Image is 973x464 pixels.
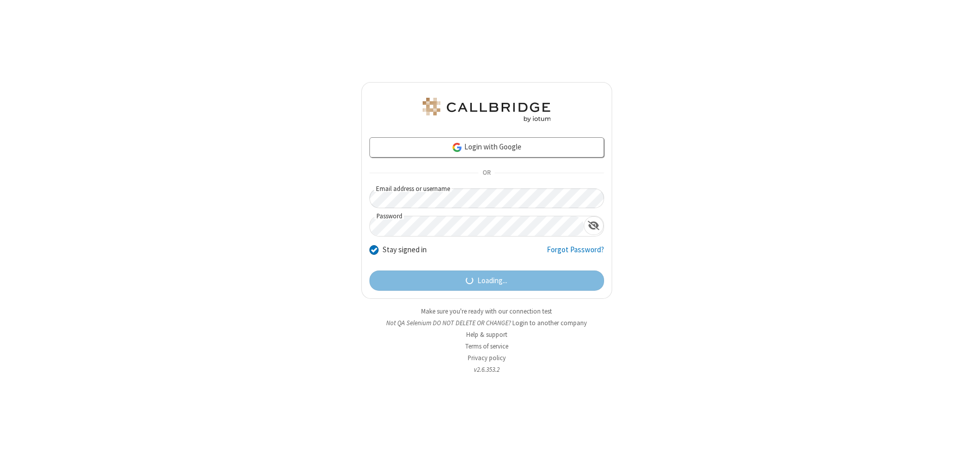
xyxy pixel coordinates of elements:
a: Make sure you're ready with our connection test [421,307,552,316]
a: Privacy policy [468,354,506,362]
span: OR [478,166,495,180]
input: Password [370,216,584,236]
a: Login with Google [369,137,604,158]
a: Help & support [466,330,507,339]
a: Forgot Password? [547,244,604,263]
div: Show password [584,216,604,235]
span: Loading... [477,275,507,287]
iframe: Chat [948,438,965,457]
li: Not QA Selenium DO NOT DELETE OR CHANGE? [361,318,612,328]
button: Login to another company [512,318,587,328]
label: Stay signed in [383,244,427,256]
a: Terms of service [465,342,508,351]
img: google-icon.png [452,142,463,153]
input: Email address or username [369,188,604,208]
li: v2.6.353.2 [361,365,612,374]
img: QA Selenium DO NOT DELETE OR CHANGE [421,98,552,122]
button: Loading... [369,270,604,291]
